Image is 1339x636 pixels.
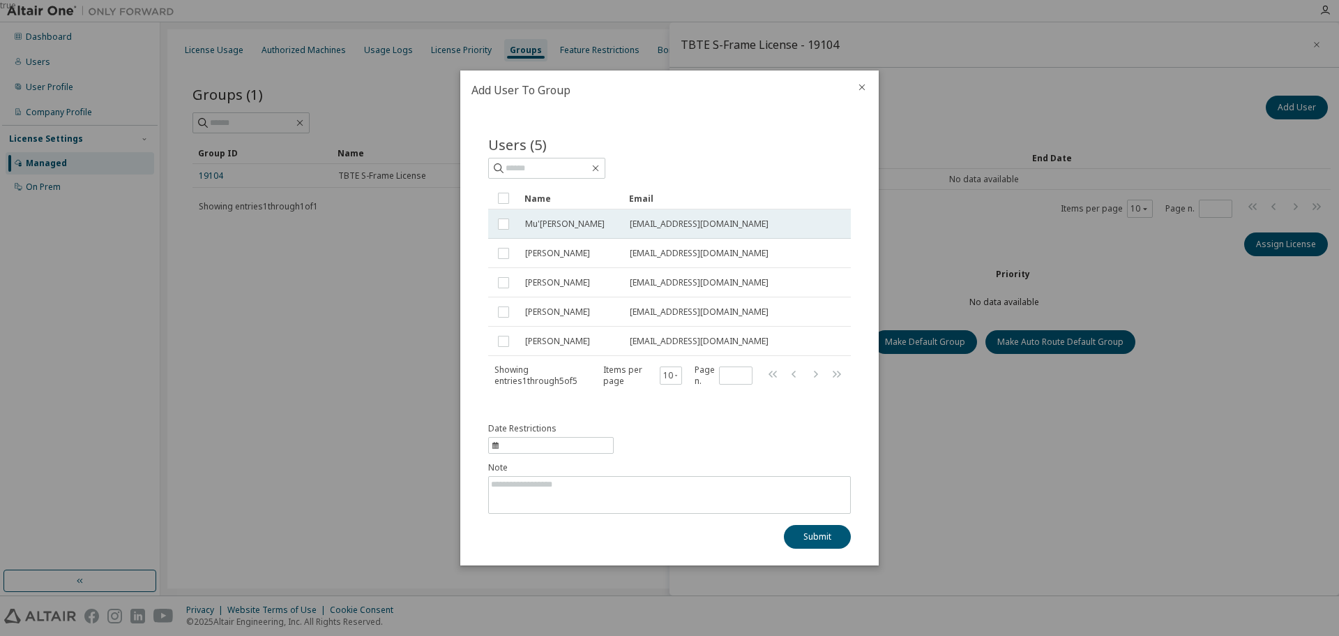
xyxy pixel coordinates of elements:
[525,248,590,259] span: [PERSON_NAME]
[524,187,618,209] div: Name
[494,364,577,387] span: Showing entries 1 through 5 of 5
[525,306,590,318] span: [PERSON_NAME]
[630,336,769,347] span: [EMAIL_ADDRESS][DOMAIN_NAME]
[784,525,851,549] button: Submit
[488,423,557,434] span: Date Restrictions
[525,219,605,230] span: Mu'[PERSON_NAME]
[629,187,827,209] div: Email
[525,277,590,288] span: [PERSON_NAME]
[460,71,845,110] h2: Add User To Group
[630,219,769,230] span: [EMAIL_ADDRESS][DOMAIN_NAME]
[488,135,547,154] span: Users (5)
[630,248,769,259] span: [EMAIL_ADDRESS][DOMAIN_NAME]
[856,82,868,93] button: close
[488,423,614,454] button: information
[525,336,590,347] span: [PERSON_NAME]
[695,364,752,387] span: Page n.
[630,277,769,288] span: [EMAIL_ADDRESS][DOMAIN_NAME]
[488,462,851,473] label: Note
[663,370,679,381] button: 10
[603,364,682,387] span: Items per page
[630,306,769,318] span: [EMAIL_ADDRESS][DOMAIN_NAME]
